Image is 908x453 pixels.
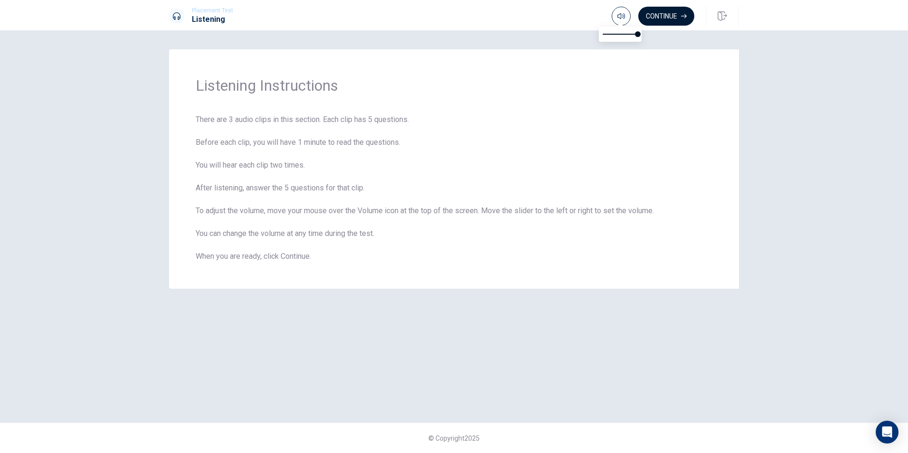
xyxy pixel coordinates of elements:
[876,421,899,444] div: Open Intercom Messenger
[638,7,694,26] button: Continue
[192,14,233,25] h1: Listening
[196,76,712,95] span: Listening Instructions
[192,7,233,14] span: Placement Test
[428,434,480,442] span: © Copyright 2025
[196,114,712,262] span: There are 3 audio clips in this section. Each clip has 5 questions. Before each clip, you will ha...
